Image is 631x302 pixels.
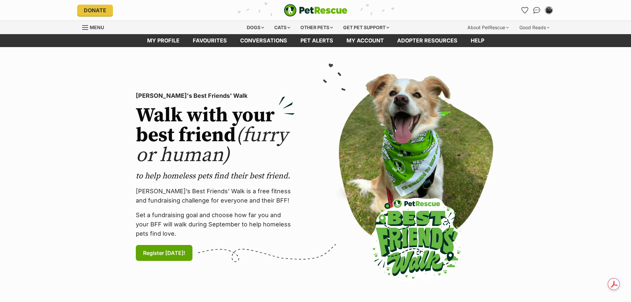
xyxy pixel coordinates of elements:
[515,21,554,34] div: Good Reads
[186,34,234,47] a: Favourites
[90,25,104,30] span: Menu
[294,34,340,47] a: Pet alerts
[296,21,338,34] div: Other pets
[136,187,295,205] p: [PERSON_NAME]’s Best Friends' Walk is a free fitness and fundraising challenge for everyone and t...
[136,245,192,261] a: Register [DATE]!
[77,5,113,16] a: Donate
[136,91,295,100] p: [PERSON_NAME]'s Best Friends' Walk
[143,249,185,257] span: Register [DATE]!
[391,34,464,47] a: Adopter resources
[270,21,295,34] div: Cats
[136,211,295,238] p: Set a fundraising goal and choose how far you and your BFF will walk during September to help hom...
[463,21,513,34] div: About PetRescue
[464,34,491,47] a: Help
[140,34,186,47] a: My profile
[242,21,269,34] div: Dogs
[533,7,540,14] img: chat-41dd97257d64d25036548639549fe6c8038ab92f7586957e7f3b1b290dea8141.svg
[136,123,288,168] span: (furry or human)
[82,21,109,33] a: Menu
[546,7,552,14] img: Lisa Stafford profile pic
[284,4,347,17] a: PetRescue
[520,5,530,16] a: Favourites
[234,34,294,47] a: conversations
[136,171,295,181] p: to help homeless pets find their best friend.
[136,106,295,165] h2: Walk with your best friend
[532,5,542,16] a: Conversations
[284,4,347,17] img: logo-e224e6f780fb5917bec1dbf3a21bbac754714ae5b6737aabdf751b685950b380.svg
[520,5,554,16] ul: Account quick links
[340,34,391,47] a: My account
[544,5,554,16] button: My account
[339,21,394,34] div: Get pet support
